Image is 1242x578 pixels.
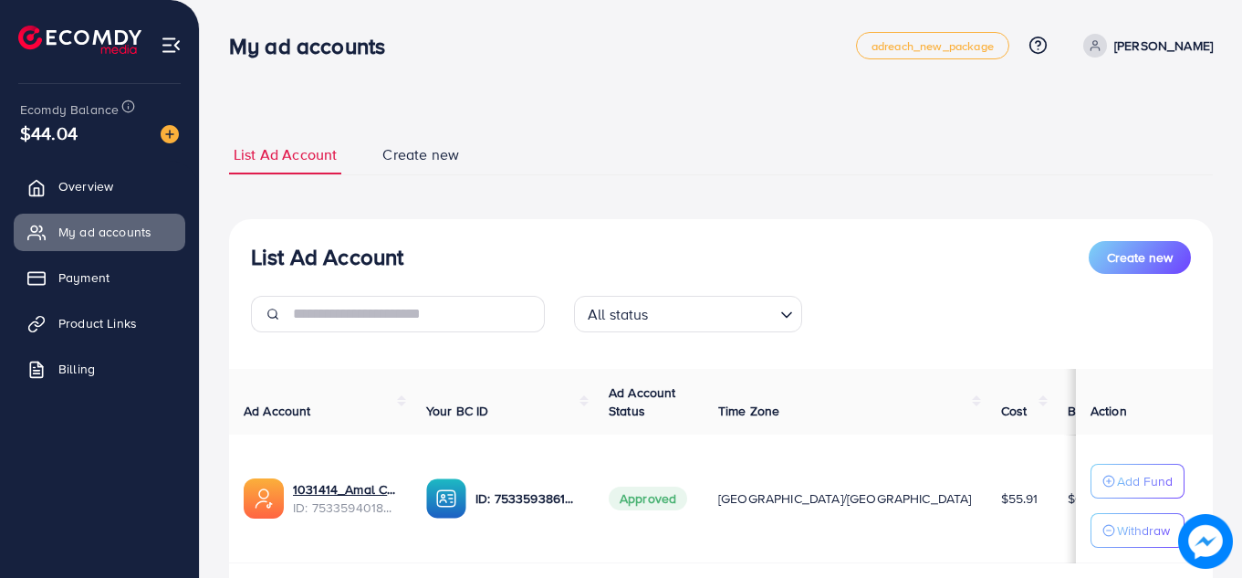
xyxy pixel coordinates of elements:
span: Action [1091,402,1127,420]
span: Billing [58,360,95,378]
img: menu [161,35,182,56]
span: Product Links [58,314,137,332]
a: Overview [14,168,185,205]
img: ic-ads-acc.e4c84228.svg [244,478,284,519]
span: adreach_new_package [871,40,994,52]
p: ID: 7533593861403754513 [475,488,579,510]
span: ID: 7533594018068971521 [293,499,397,517]
button: Add Fund [1091,464,1185,499]
span: Ecomdy Balance [20,100,119,119]
span: Ad Account [244,402,311,420]
p: [PERSON_NAME] [1114,35,1213,57]
span: List Ad Account [234,144,337,165]
img: image [161,125,179,143]
span: Your BC ID [426,402,489,420]
span: Cost [1001,402,1028,420]
p: Withdraw [1117,520,1170,541]
span: $55.91 [1001,489,1038,508]
a: Payment [14,259,185,296]
div: Search for option [574,296,802,332]
a: My ad accounts [14,214,185,250]
span: All status [584,301,652,328]
span: Overview [58,177,113,195]
div: <span class='underline'>1031414_Amal Collection_1754051557873</span></br>7533594018068971521 [293,480,397,518]
a: adreach_new_package [856,32,1009,59]
span: Time Zone [718,402,779,420]
button: Create new [1089,241,1191,274]
span: Create new [1107,248,1173,267]
span: Payment [58,268,110,287]
img: logo [18,26,141,54]
input: Search for option [654,298,773,328]
span: My ad accounts [58,223,151,241]
span: Create new [382,144,459,165]
img: image [1184,520,1227,563]
span: $44.04 [20,120,78,146]
h3: List Ad Account [251,244,403,270]
button: Withdraw [1091,513,1185,548]
img: ic-ba-acc.ded83a64.svg [426,478,466,519]
a: Product Links [14,305,185,342]
p: Add Fund [1117,470,1173,492]
a: Billing [14,351,185,387]
span: [GEOGRAPHIC_DATA]/[GEOGRAPHIC_DATA] [718,489,972,508]
span: Ad Account Status [609,384,676,420]
a: [PERSON_NAME] [1076,34,1213,58]
a: 1031414_Amal Collection_1754051557873 [293,480,397,499]
h3: My ad accounts [229,33,400,59]
span: Approved [609,487,687,510]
